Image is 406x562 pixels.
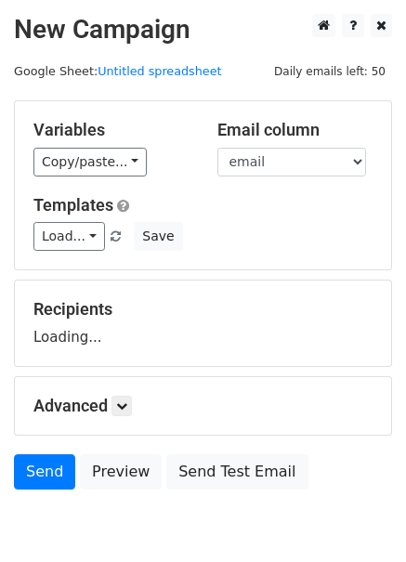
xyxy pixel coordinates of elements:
[313,473,406,562] iframe: Chat Widget
[134,222,182,251] button: Save
[33,222,105,251] a: Load...
[33,120,190,140] h5: Variables
[80,454,162,490] a: Preview
[14,14,392,46] h2: New Campaign
[217,120,373,140] h5: Email column
[14,454,75,490] a: Send
[14,64,222,78] small: Google Sheet:
[166,454,308,490] a: Send Test Email
[33,299,373,320] h5: Recipients
[268,64,392,78] a: Daily emails left: 50
[33,195,113,215] a: Templates
[268,61,392,82] span: Daily emails left: 50
[33,396,373,416] h5: Advanced
[33,299,373,347] div: Loading...
[33,148,147,176] a: Copy/paste...
[98,64,221,78] a: Untitled spreadsheet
